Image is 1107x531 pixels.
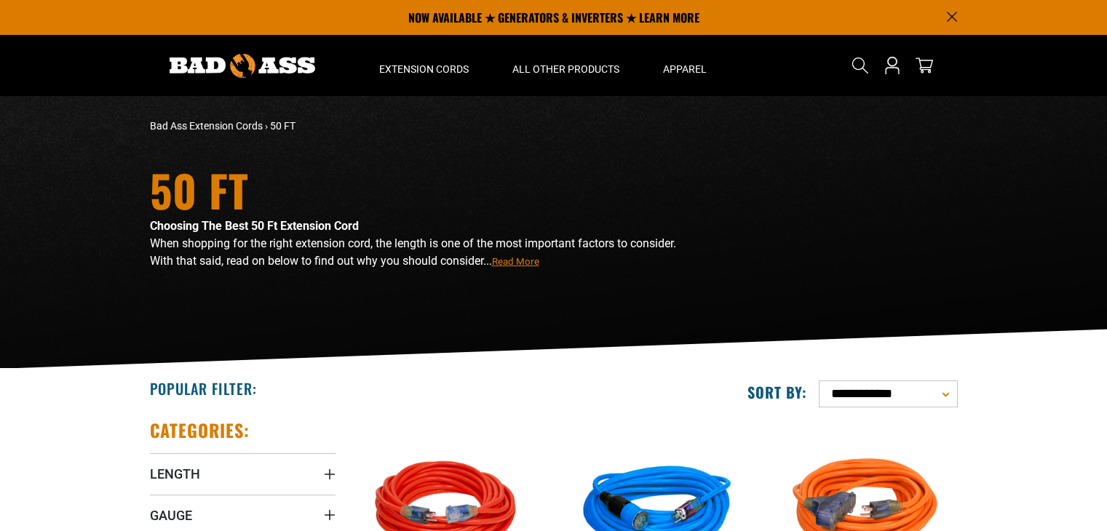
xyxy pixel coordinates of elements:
[150,453,336,494] summary: Length
[150,466,200,482] span: Length
[492,256,539,267] span: Read More
[150,235,681,270] p: When shopping for the right extension cord, the length is one of the most important factors to co...
[150,379,257,398] h2: Popular Filter:
[150,507,192,524] span: Gauge
[641,35,729,96] summary: Apparel
[270,120,295,132] span: 50 FT
[150,419,250,442] h2: Categories:
[663,63,707,76] span: Apparel
[150,120,263,132] a: Bad Ass Extension Cords
[849,54,872,77] summary: Search
[747,383,807,402] label: Sort by:
[150,219,359,233] strong: Choosing The Best 50 Ft Extension Cord
[512,63,619,76] span: All Other Products
[150,119,681,134] nav: breadcrumbs
[357,35,491,96] summary: Extension Cords
[265,120,268,132] span: ›
[379,63,469,76] span: Extension Cords
[150,168,681,212] h1: 50 FT
[491,35,641,96] summary: All Other Products
[170,54,315,78] img: Bad Ass Extension Cords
